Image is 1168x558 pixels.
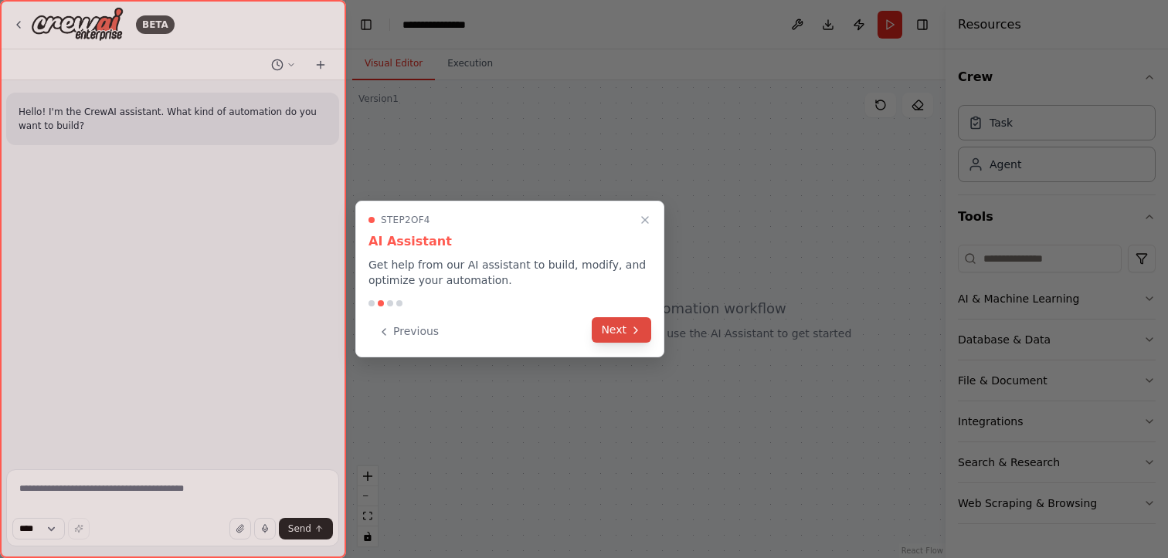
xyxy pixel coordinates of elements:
h3: AI Assistant [368,232,651,251]
button: Previous [368,319,448,344]
span: Step 2 of 4 [381,214,430,226]
button: Next [592,317,651,343]
p: Get help from our AI assistant to build, modify, and optimize your automation. [368,257,651,288]
button: Close walkthrough [636,211,654,229]
button: Hide left sidebar [355,14,377,36]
